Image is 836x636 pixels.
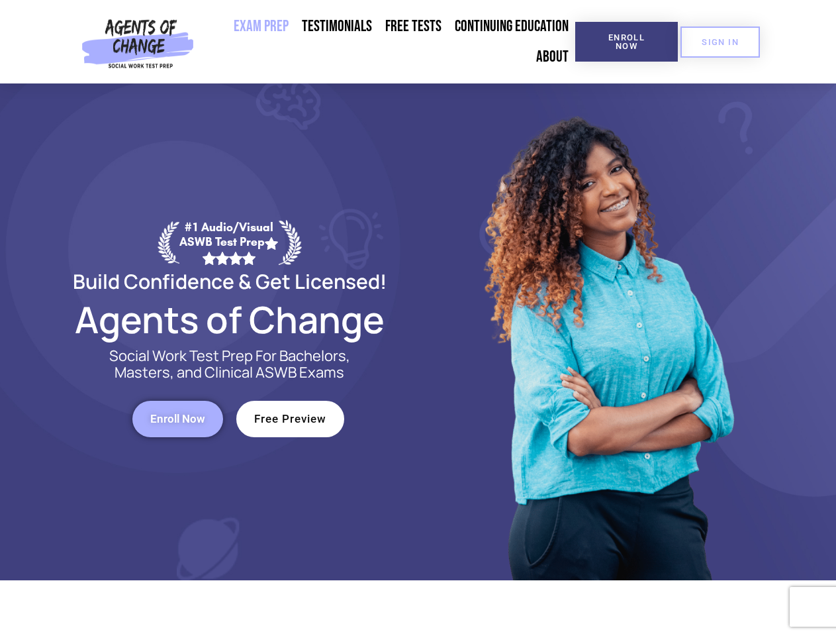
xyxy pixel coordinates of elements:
div: #1 Audio/Visual ASWB Test Prep [179,220,279,264]
span: Enroll Now [150,413,205,425]
a: Enroll Now [132,401,223,437]
a: Enroll Now [575,22,678,62]
a: Continuing Education [448,11,575,42]
a: Free Tests [379,11,448,42]
img: Website Image 1 (1) [475,83,739,580]
p: Social Work Test Prep For Bachelors, Masters, and Clinical ASWB Exams [94,348,365,381]
a: Exam Prep [227,11,295,42]
a: Testimonials [295,11,379,42]
span: Free Preview [254,413,326,425]
nav: Menu [199,11,575,72]
a: Free Preview [236,401,344,437]
h2: Build Confidence & Get Licensed! [41,272,418,291]
h2: Agents of Change [41,304,418,335]
span: Enroll Now [596,33,657,50]
a: SIGN IN [680,26,760,58]
a: About [530,42,575,72]
span: SIGN IN [702,38,739,46]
